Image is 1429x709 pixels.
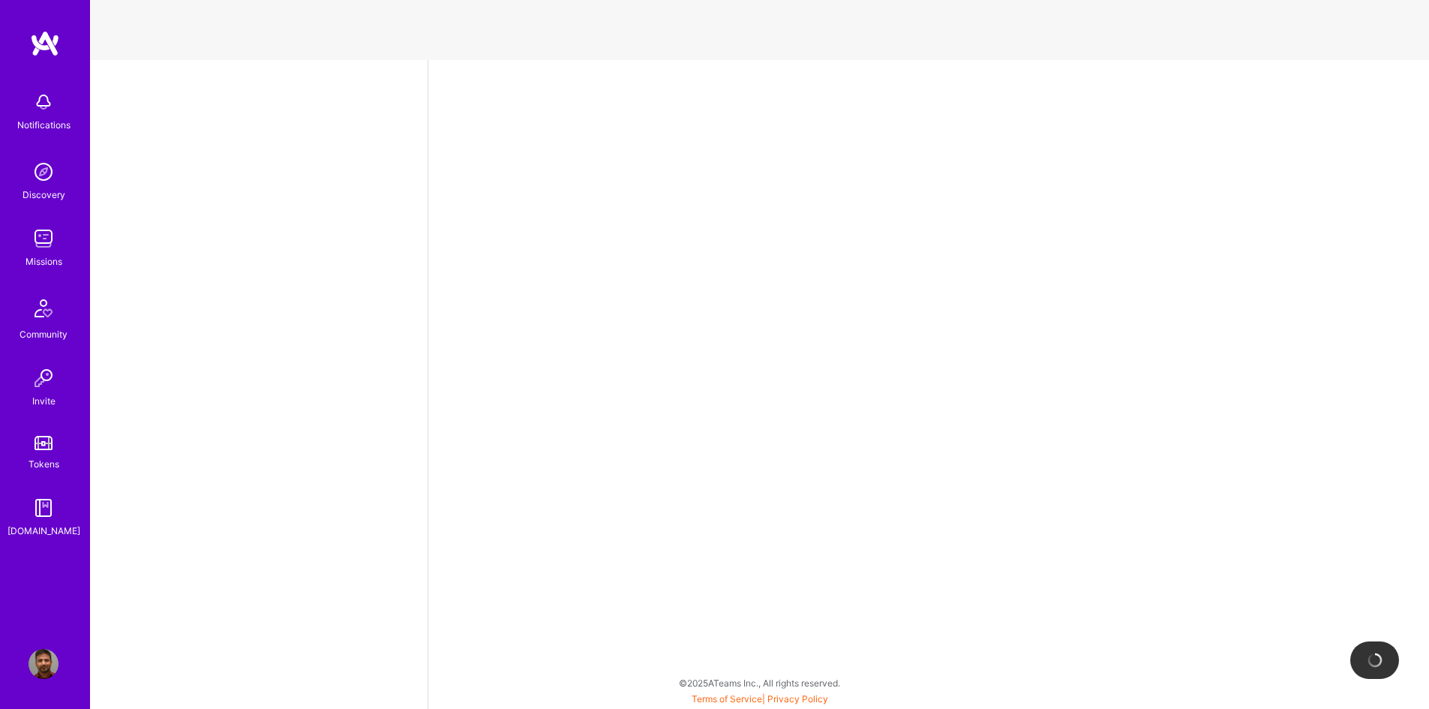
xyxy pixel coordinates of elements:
div: Invite [32,393,56,409]
div: © 2025 ATeams Inc., All rights reserved. [90,664,1429,701]
img: Community [26,290,62,326]
img: discovery [29,157,59,187]
img: User Avatar [29,649,59,679]
img: bell [29,87,59,117]
a: Privacy Policy [767,693,828,704]
div: Community [20,326,68,342]
img: Invite [29,363,59,393]
img: loading [1366,651,1384,669]
a: Terms of Service [692,693,762,704]
img: teamwork [29,224,59,254]
div: [DOMAIN_NAME] [8,523,80,539]
img: tokens [35,436,53,450]
div: Tokens [29,456,59,472]
img: guide book [29,493,59,523]
div: Notifications [17,117,71,133]
div: Missions [26,254,62,269]
span: | [692,693,828,704]
img: logo [30,30,60,57]
div: Discovery [23,187,65,203]
a: User Avatar [25,649,62,679]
